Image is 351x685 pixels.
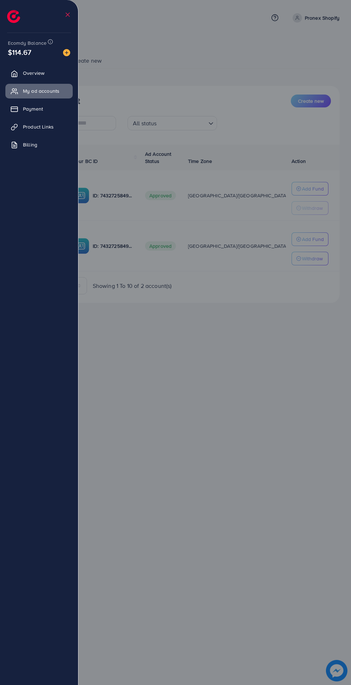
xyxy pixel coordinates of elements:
a: Overview [5,66,73,80]
span: $114.67 [8,47,31,57]
img: logo [7,10,20,23]
span: Billing [23,141,37,148]
img: image [63,49,70,56]
span: Ecomdy Balance [8,39,47,47]
span: Overview [23,69,44,77]
span: Payment [23,105,43,112]
a: My ad accounts [5,84,73,98]
a: Payment [5,102,73,116]
span: My ad accounts [23,87,59,95]
a: Product Links [5,120,73,134]
span: Product Links [23,123,54,130]
a: Billing [5,138,73,152]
